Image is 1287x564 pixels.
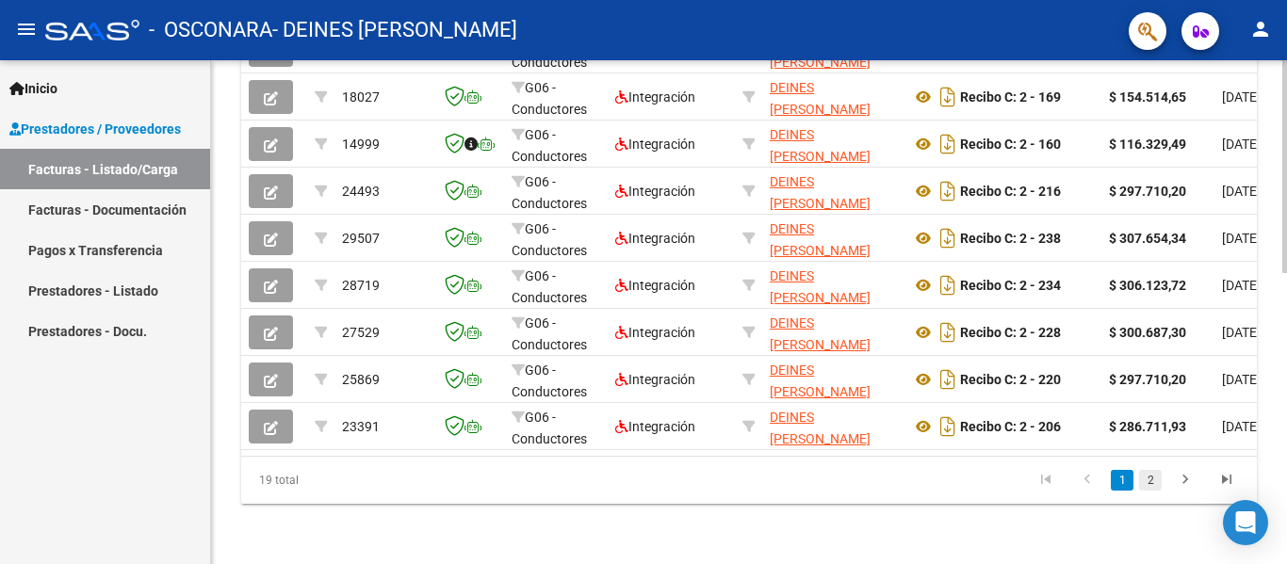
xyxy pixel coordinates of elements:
span: 28719 [342,278,380,293]
span: G06 - Conductores Navales Posadas [512,268,587,347]
span: G06 - Conductores Navales Posadas [512,127,587,206]
i: Descargar documento [936,223,960,253]
div: 19 total [241,457,441,504]
strong: Recibo C: 2 - 234 [960,278,1061,293]
strong: $ 154.514,65 [1109,89,1186,105]
div: Open Intercom Messenger [1223,500,1268,545]
span: Integración [615,419,695,434]
mat-icon: person [1249,18,1272,40]
span: - DEINES [PERSON_NAME] [272,9,517,51]
span: DEINES [PERSON_NAME] [770,410,871,446]
span: 23391 [342,419,380,434]
strong: Recibo C: 2 - 238 [960,231,1061,246]
strong: Recibo C: 2 - 160 [960,137,1061,152]
span: G06 - Conductores Navales Posadas [512,174,587,253]
span: [DATE] [1222,231,1261,246]
i: Descargar documento [936,364,960,395]
a: go to previous page [1069,470,1105,491]
span: - OSCONARA [149,9,272,51]
i: Descargar documento [936,411,960,442]
span: G06 - Conductores Navales Posadas [512,221,587,300]
a: 1 [1111,470,1133,491]
strong: $ 307.654,34 [1109,231,1186,246]
a: go to first page [1028,470,1064,491]
strong: Recibo C: 2 - 206 [960,419,1061,434]
span: Integración [615,325,695,340]
strong: $ 300.687,30 [1109,325,1186,340]
span: Integración [615,278,695,293]
i: Descargar documento [936,270,960,300]
div: 27360968303 [770,171,896,211]
span: 24493 [342,184,380,199]
span: [DATE] [1222,184,1261,199]
div: 27360968303 [770,77,896,117]
i: Descargar documento [936,82,960,112]
span: 25869 [342,372,380,387]
a: 2 [1139,470,1162,491]
div: 27360968303 [770,407,896,446]
strong: $ 306.123,72 [1109,278,1186,293]
strong: Recibo C: 2 - 216 [960,184,1061,199]
i: Descargar documento [936,129,960,159]
div: 27360968303 [770,313,896,352]
span: Integración [615,184,695,199]
span: 27529 [342,325,380,340]
span: DEINES [PERSON_NAME] [770,127,871,164]
span: DEINES [PERSON_NAME] [770,315,871,352]
strong: Recibo C: 2 - 228 [960,325,1061,340]
li: page 2 [1136,464,1165,496]
span: 29507 [342,231,380,246]
span: Integración [615,372,695,387]
span: [DATE] [1222,372,1261,387]
span: Integración [615,231,695,246]
a: go to next page [1167,470,1203,491]
strong: $ 116.329,49 [1109,137,1186,152]
strong: $ 297.710,20 [1109,372,1186,387]
li: page 1 [1108,464,1136,496]
span: [DATE] [1222,419,1261,434]
div: 27360968303 [770,218,896,258]
strong: Recibo C: 2 - 169 [960,89,1061,105]
span: 14999 [342,137,380,152]
span: G06 - Conductores Navales Posadas [512,80,587,159]
i: Descargar documento [936,317,960,347]
span: DEINES [PERSON_NAME] [770,174,871,211]
span: [DATE] [1222,325,1261,340]
span: DEINES [PERSON_NAME] [770,80,871,117]
span: 18027 [342,89,380,105]
span: Inicio [9,78,57,99]
span: Integración [615,89,695,105]
div: 27360968303 [770,124,896,164]
mat-icon: menu [15,18,38,40]
span: G06 - Conductores Navales Posadas [512,363,587,442]
span: G06 - Conductores Navales Posadas [512,315,587,395]
div: 27360968303 [770,360,896,399]
span: G06 - Conductores Navales Posadas [512,410,587,489]
span: DEINES [PERSON_NAME] [770,363,871,399]
span: DEINES [PERSON_NAME] [770,221,871,258]
div: 27360968303 [770,266,896,305]
span: Integración [615,137,695,152]
span: [DATE] [1222,137,1261,152]
span: Prestadores / Proveedores [9,119,181,139]
span: DEINES [PERSON_NAME] [770,268,871,305]
span: [DATE] [1222,278,1261,293]
i: Descargar documento [936,176,960,206]
a: go to last page [1209,470,1245,491]
strong: $ 297.710,20 [1109,184,1186,199]
strong: Recibo C: 2 - 220 [960,372,1061,387]
strong: $ 286.711,93 [1109,419,1186,434]
span: [DATE] [1222,89,1261,105]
